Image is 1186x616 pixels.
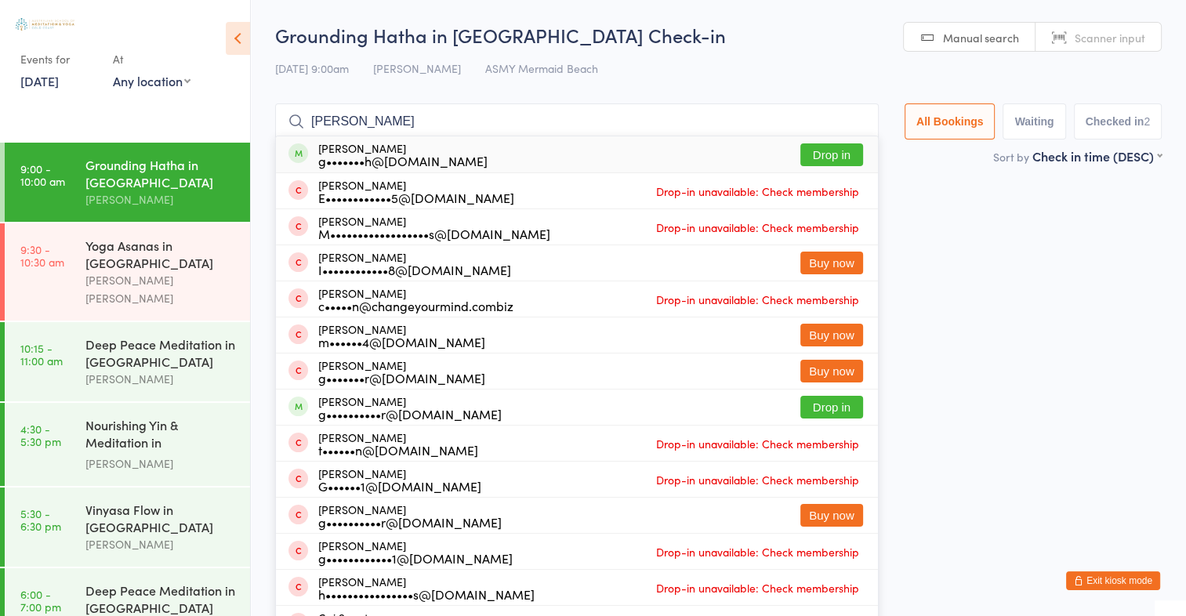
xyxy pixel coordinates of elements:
input: Search [275,103,879,140]
div: Events for [20,46,97,72]
div: [PERSON_NAME] [85,190,237,208]
span: Drop-in unavailable: Check membership [652,179,863,203]
button: Buy now [800,504,863,527]
div: [PERSON_NAME] [85,535,237,553]
div: [PERSON_NAME] [318,431,478,456]
time: 4:30 - 5:30 pm [20,422,61,448]
div: Deep Peace Meditation in [GEOGRAPHIC_DATA] [85,582,237,616]
span: [PERSON_NAME] [373,60,461,76]
div: [PERSON_NAME] [318,215,550,240]
button: Buy now [800,360,863,382]
div: [PERSON_NAME] [318,179,514,204]
button: All Bookings [905,103,996,140]
div: At [113,46,190,72]
span: Drop-in unavailable: Check membership [652,468,863,491]
a: 5:30 -6:30 pmVinyasa Flow in [GEOGRAPHIC_DATA][PERSON_NAME] [5,487,250,567]
div: Yoga Asanas in [GEOGRAPHIC_DATA] [85,237,237,271]
span: Drop-in unavailable: Check membership [652,216,863,239]
div: g••••••••••r@[DOMAIN_NAME] [318,516,502,528]
div: [PERSON_NAME] [318,467,481,492]
div: t••••••n@[DOMAIN_NAME] [318,444,478,456]
div: Any location [113,72,190,89]
div: [PERSON_NAME] [85,455,237,473]
div: [PERSON_NAME] [PERSON_NAME] [85,271,237,307]
div: [PERSON_NAME] [318,323,485,348]
div: g••••••••••••1@[DOMAIN_NAME] [318,552,513,564]
time: 10:15 - 11:00 am [20,342,63,367]
div: M••••••••••••••••••s@[DOMAIN_NAME] [318,227,550,240]
time: 6:00 - 7:00 pm [20,588,61,613]
a: 9:30 -10:30 amYoga Asanas in [GEOGRAPHIC_DATA][PERSON_NAME] [PERSON_NAME] [5,223,250,321]
button: Buy now [800,252,863,274]
button: Waiting [1003,103,1065,140]
div: E••••••••••••5@[DOMAIN_NAME] [318,191,514,204]
a: 4:30 -5:30 pmNourishing Yin & Meditation in [GEOGRAPHIC_DATA][PERSON_NAME] [5,403,250,486]
span: Manual search [943,30,1019,45]
span: Scanner input [1075,30,1145,45]
a: [DATE] [20,72,59,89]
div: [PERSON_NAME] [318,503,502,528]
h2: Grounding Hatha in [GEOGRAPHIC_DATA] Check-in [275,22,1162,48]
time: 9:30 - 10:30 am [20,243,64,268]
div: G••••••1@[DOMAIN_NAME] [318,480,481,492]
div: [PERSON_NAME] [318,539,513,564]
div: [PERSON_NAME] [318,287,513,312]
span: Drop-in unavailable: Check membership [652,288,863,311]
div: g••••••••••r@[DOMAIN_NAME] [318,408,502,420]
div: Check in time (DESC) [1032,147,1162,165]
div: [PERSON_NAME] [318,251,511,276]
span: Drop-in unavailable: Check membership [652,540,863,563]
div: Grounding Hatha in [GEOGRAPHIC_DATA] [85,156,237,190]
div: [PERSON_NAME] [318,575,535,600]
span: [DATE] 9:00am [275,60,349,76]
div: g•••••••r@[DOMAIN_NAME] [318,371,485,384]
button: Buy now [800,324,863,346]
label: Sort by [993,149,1029,165]
div: I••••••••••••8@[DOMAIN_NAME] [318,263,511,276]
div: h••••••••••••••••s@[DOMAIN_NAME] [318,588,535,600]
button: Drop in [800,143,863,166]
div: c•••••n@changeyourmind.combiz [318,299,513,312]
time: 5:30 - 6:30 pm [20,507,61,532]
div: 2 [1144,115,1150,128]
div: [PERSON_NAME] [318,142,488,167]
a: 10:15 -11:00 amDeep Peace Meditation in [GEOGRAPHIC_DATA][PERSON_NAME] [5,322,250,401]
span: Drop-in unavailable: Check membership [652,576,863,600]
div: [PERSON_NAME] [85,370,237,388]
div: [PERSON_NAME] [318,395,502,420]
time: 9:00 - 10:00 am [20,162,65,187]
a: 9:00 -10:00 amGrounding Hatha in [GEOGRAPHIC_DATA][PERSON_NAME] [5,143,250,222]
div: Vinyasa Flow in [GEOGRAPHIC_DATA] [85,501,237,535]
button: Exit kiosk mode [1066,571,1160,590]
div: Deep Peace Meditation in [GEOGRAPHIC_DATA] [85,335,237,370]
div: [PERSON_NAME] [318,359,485,384]
div: g•••••••h@[DOMAIN_NAME] [318,154,488,167]
button: Drop in [800,396,863,419]
span: Drop-in unavailable: Check membership [652,432,863,455]
button: Checked in2 [1074,103,1162,140]
img: Australian School of Meditation & Yoga (Gold Coast) [16,18,74,31]
div: Nourishing Yin & Meditation in [GEOGRAPHIC_DATA] [85,416,237,455]
div: m••••••4@[DOMAIN_NAME] [318,335,485,348]
span: ASMY Mermaid Beach [485,60,598,76]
